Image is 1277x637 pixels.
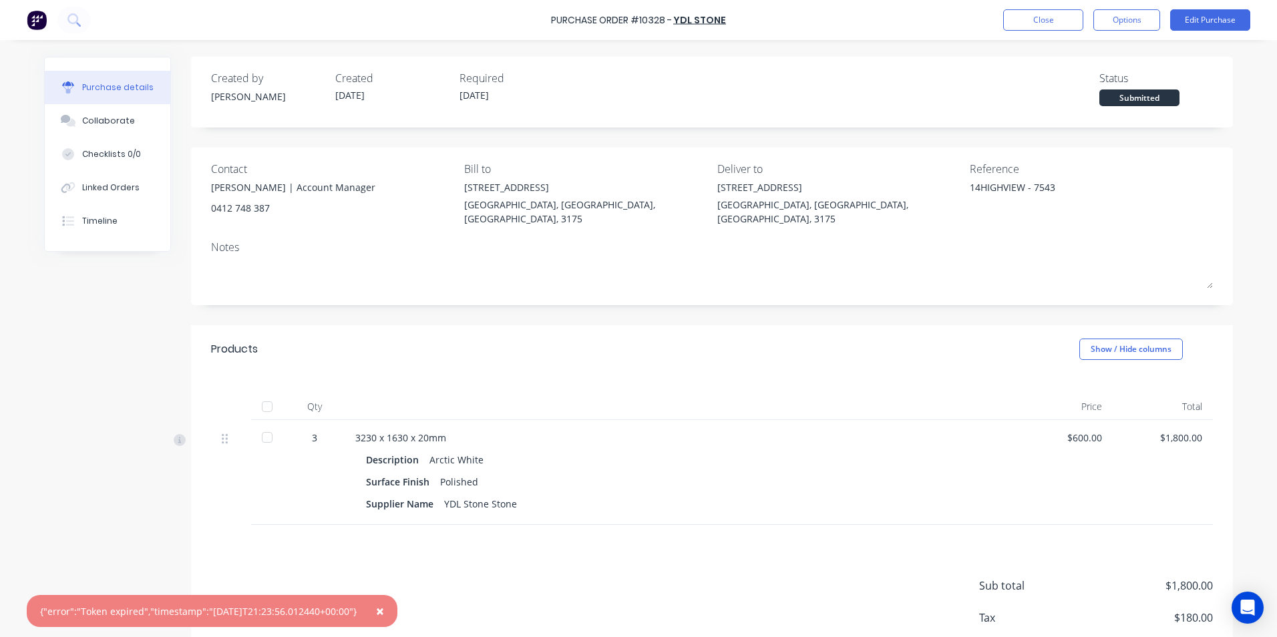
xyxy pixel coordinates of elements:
div: Reference [970,161,1213,177]
div: Total [1113,393,1213,420]
span: Tax [979,610,1079,626]
div: Notes [211,239,1213,255]
div: Submitted [1099,89,1179,106]
div: Price [1013,393,1113,420]
div: Purchase Order #10328 - [551,13,672,27]
div: Qty [285,393,345,420]
div: $600.00 [1023,431,1102,445]
div: Status [1099,70,1213,86]
span: × [376,602,384,620]
div: Arctic White [429,450,484,469]
button: Collaborate [45,104,170,138]
div: $1,800.00 [1123,431,1202,445]
div: {"error":"Token expired","timestamp":"[DATE]T21:23:56.012440+00:00"} [40,604,357,618]
div: Contact [211,161,454,177]
div: [PERSON_NAME] [211,89,325,103]
textarea: 14HIGHVIEW - 7543 [970,180,1137,210]
div: YDL Stone Stone [444,494,517,513]
span: $1,800.00 [1079,578,1213,594]
div: Created by [211,70,325,86]
div: 0412 748 387 [211,201,375,215]
div: Collaborate [82,115,135,127]
span: $180.00 [1079,610,1213,626]
button: Linked Orders [45,171,170,204]
div: 3 [295,431,334,445]
div: Supplier Name [366,494,444,513]
div: Polished [440,472,478,491]
div: Linked Orders [82,182,140,194]
button: Show / Hide columns [1079,339,1183,360]
div: Deliver to [717,161,960,177]
div: [GEOGRAPHIC_DATA], [GEOGRAPHIC_DATA], [GEOGRAPHIC_DATA], 3175 [717,198,960,226]
div: Bill to [464,161,707,177]
button: Checklists 0/0 [45,138,170,171]
div: [PERSON_NAME] | Account Manager [211,180,375,194]
button: Edit Purchase [1170,9,1250,31]
div: Open Intercom Messenger [1232,592,1264,624]
div: Surface Finish [366,472,440,491]
a: YDL Stone [673,13,726,27]
div: [GEOGRAPHIC_DATA], [GEOGRAPHIC_DATA], [GEOGRAPHIC_DATA], 3175 [464,198,707,226]
button: Timeline [45,204,170,238]
div: Products [211,341,258,357]
div: [STREET_ADDRESS] [717,180,960,194]
button: Purchase details [45,71,170,104]
div: Required [460,70,573,86]
div: Timeline [82,215,118,227]
button: Options [1093,9,1160,31]
div: Purchase details [82,81,154,93]
div: Checklists 0/0 [82,148,141,160]
div: [STREET_ADDRESS] [464,180,707,194]
button: Close [1003,9,1083,31]
span: Sub total [979,578,1079,594]
img: Factory [27,10,47,30]
div: Created [335,70,449,86]
div: Description [366,450,429,469]
div: 3230 x 1630 x 20mm [355,431,1002,445]
button: Close [363,595,397,627]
